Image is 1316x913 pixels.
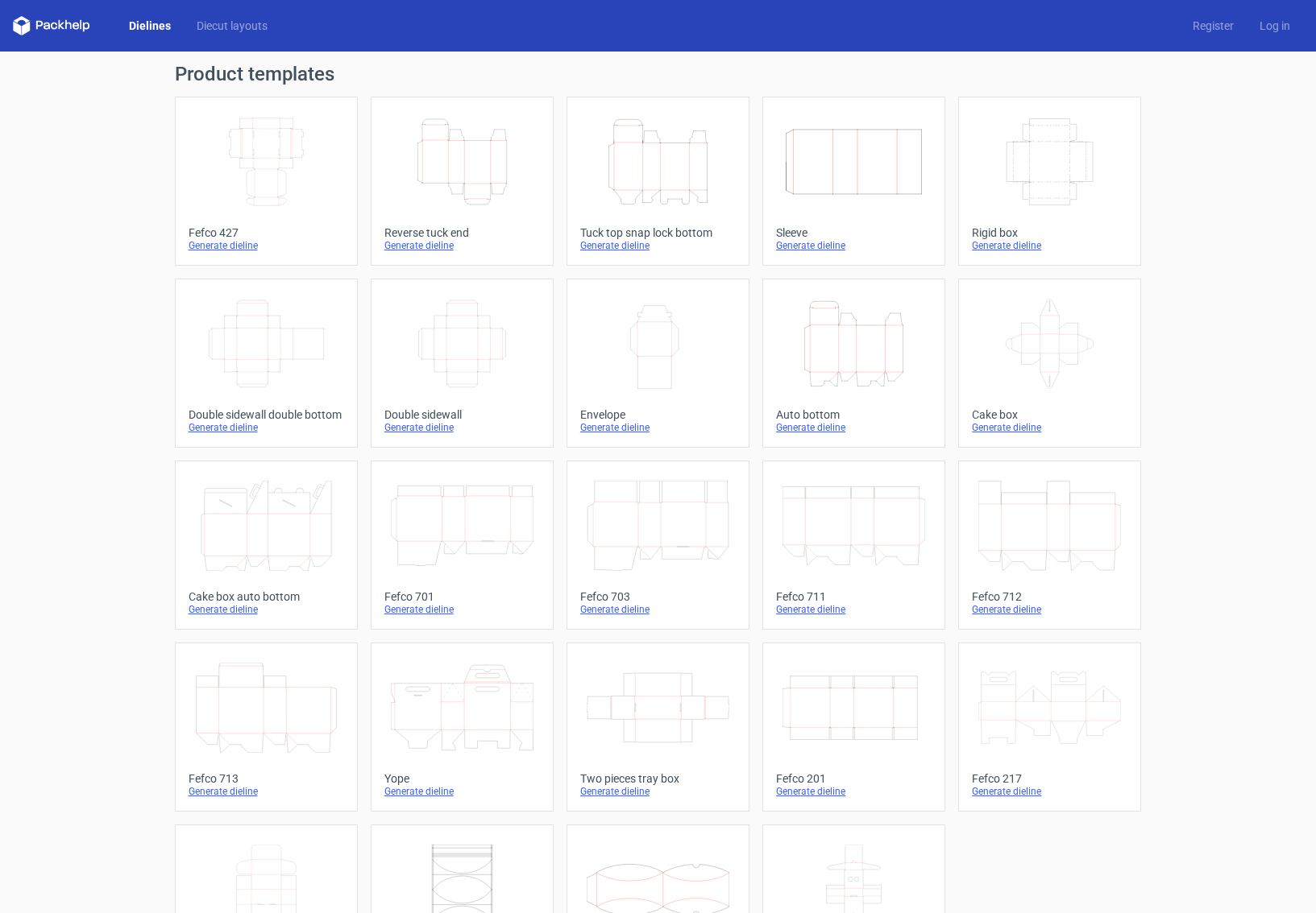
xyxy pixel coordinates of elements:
a: Diecut layouts [184,18,280,34]
a: Fefco 701Generate dieline [371,461,554,630]
div: Generate dieline [189,603,344,616]
a: Tuck top snap lock bottomGenerate dieline [567,97,749,266]
a: YopeGenerate dieline [371,642,554,812]
div: Generate dieline [776,421,932,434]
a: Fefco 712Generate dieline [958,461,1141,630]
a: Log in [1247,18,1303,34]
div: Generate dieline [580,785,736,798]
div: Generate dieline [776,239,932,252]
a: Double sidewall double bottomGenerate dieline [175,279,358,448]
div: Generate dieline [972,239,1127,252]
div: Generate dieline [972,603,1127,616]
div: Generate dieline [384,421,540,434]
a: Cake box auto bottomGenerate dieline [175,461,358,630]
a: Fefco 713Generate dieline [175,642,358,812]
div: Fefco 713 [189,772,344,785]
div: Generate dieline [580,603,736,616]
div: Generate dieline [189,239,344,252]
a: Rigid boxGenerate dieline [958,97,1141,266]
a: Cake boxGenerate dieline [958,279,1141,448]
div: Fefco 711 [776,590,932,603]
div: Tuck top snap lock bottom [580,226,736,239]
div: Generate dieline [972,421,1127,434]
a: Reverse tuck endGenerate dieline [371,97,554,266]
div: Reverse tuck end [384,226,540,239]
a: Register [1180,18,1247,34]
a: Double sidewallGenerate dieline [371,279,554,448]
a: Fefco 427Generate dieline [175,97,358,266]
a: Fefco 201Generate dieline [762,642,945,812]
h1: Product templates [175,64,1142,84]
div: Generate dieline [384,239,540,252]
div: Fefco 201 [776,772,932,785]
a: SleeveGenerate dieline [762,97,945,266]
a: Fefco 217Generate dieline [958,642,1141,812]
div: Generate dieline [189,421,344,434]
div: Generate dieline [189,785,344,798]
div: Fefco 427 [189,226,344,239]
div: Generate dieline [580,239,736,252]
a: EnvelopeGenerate dieline [567,279,749,448]
div: Generate dieline [972,785,1127,798]
div: Generate dieline [384,603,540,616]
div: Cake box auto bottom [189,590,344,603]
div: Generate dieline [384,785,540,798]
div: Double sidewall [384,408,540,421]
a: Two pieces tray boxGenerate dieline [567,642,749,812]
a: Fefco 711Generate dieline [762,461,945,630]
div: Fefco 703 [580,590,736,603]
a: Dielines [116,18,184,34]
div: Fefco 217 [972,772,1127,785]
a: Auto bottomGenerate dieline [762,279,945,448]
div: Sleeve [776,226,932,239]
div: Fefco 701 [384,590,540,603]
div: Generate dieline [776,785,932,798]
div: Generate dieline [776,603,932,616]
div: Cake box [972,408,1127,421]
a: Fefco 703Generate dieline [567,461,749,630]
div: Yope [384,772,540,785]
div: Double sidewall double bottom [189,408,344,421]
div: Envelope [580,408,736,421]
div: Rigid box [972,226,1127,239]
div: Auto bottom [776,408,932,421]
div: Generate dieline [580,421,736,434]
div: Two pieces tray box [580,772,736,785]
div: Fefco 712 [972,590,1127,603]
